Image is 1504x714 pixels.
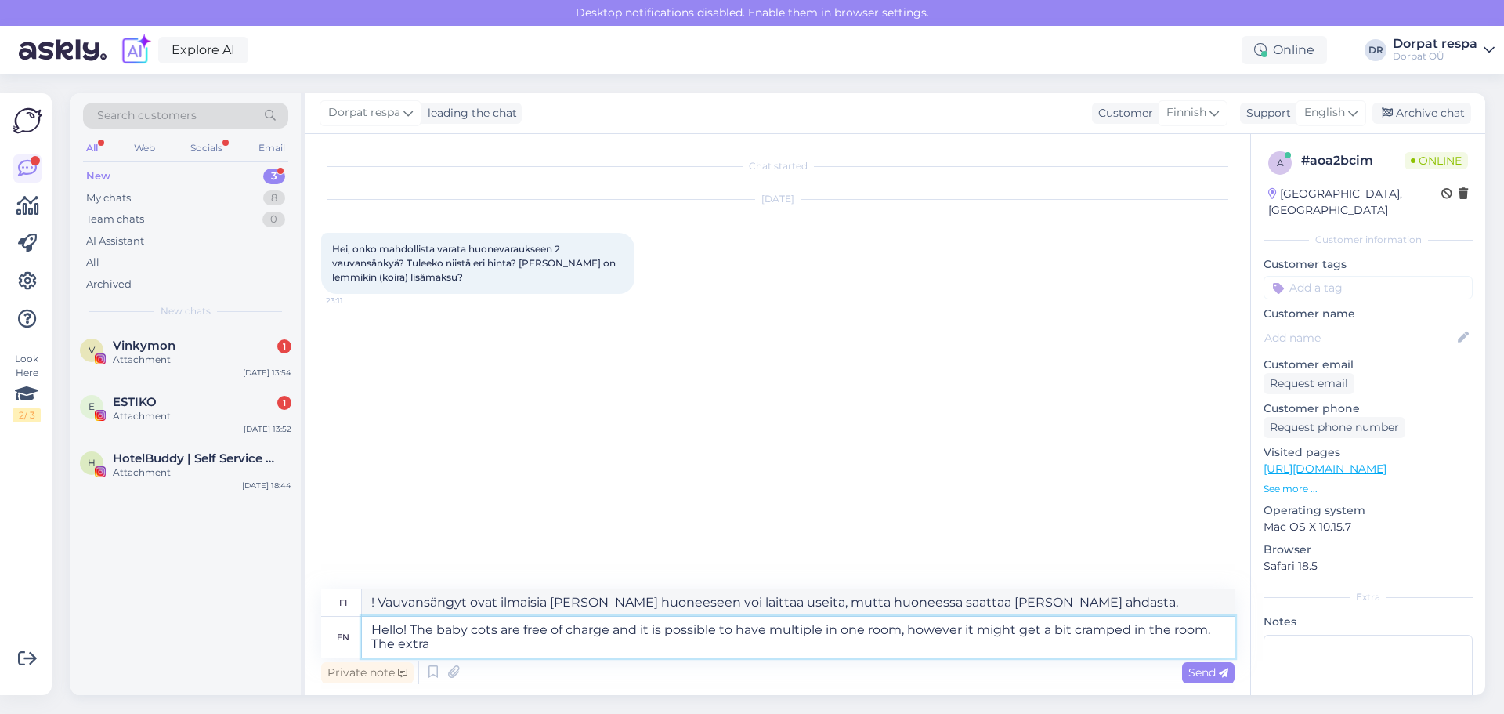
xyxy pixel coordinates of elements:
div: 8 [263,190,285,206]
textarea: Hello! The baby cots are free of charge and it is possible to have multiple in one room, however ... [362,617,1235,658]
div: Attachment [113,353,291,367]
div: Email [255,138,288,158]
span: HotelBuddy | Self Service App for Hotel Guests [113,451,276,466]
div: Extra [1264,590,1473,604]
div: Socials [187,138,226,158]
span: a [1277,157,1284,169]
input: Add name [1264,329,1455,346]
div: AI Assistant [86,234,144,249]
div: en [337,624,349,651]
div: Support [1240,105,1291,121]
div: Online [1242,36,1327,64]
div: Dorpat respa [1393,38,1477,50]
div: [DATE] 13:52 [244,423,291,435]
div: Team chats [86,212,144,227]
div: [DATE] [321,192,1235,206]
span: H [88,457,96,469]
img: explore-ai [119,34,152,67]
div: [DATE] 13:54 [243,367,291,379]
div: Private note [321,662,414,683]
div: # aoa2bcim [1301,151,1405,170]
div: All [83,138,101,158]
a: Explore AI [158,37,248,63]
textarea: ! Vauvansängyt ovat ilmaisia ​​[PERSON_NAME] huoneeseen voi laittaa useita, mutta huoneessa saatt... [362,589,1235,616]
div: 1 [277,339,291,353]
div: Request email [1264,373,1354,394]
input: Add a tag [1264,276,1473,299]
a: Dorpat respaDorpat OÜ [1393,38,1495,63]
div: 3 [263,169,285,184]
p: Customer phone [1264,400,1473,417]
div: Dorpat OÜ [1393,50,1477,63]
p: Operating system [1264,502,1473,519]
span: E [89,400,95,412]
p: Customer name [1264,306,1473,322]
p: Notes [1264,614,1473,630]
div: Customer [1092,105,1153,121]
div: Archived [86,277,132,292]
div: Chat started [321,159,1235,173]
span: 23:11 [326,295,385,306]
span: English [1304,104,1345,121]
div: Attachment [113,409,291,423]
p: Visited pages [1264,444,1473,461]
span: Finnish [1166,104,1206,121]
span: New chats [161,304,211,318]
div: fi [339,589,347,616]
div: Customer information [1264,233,1473,247]
span: V [89,344,95,356]
div: 0 [262,212,285,227]
a: [URL][DOMAIN_NAME] [1264,462,1386,476]
div: [GEOGRAPHIC_DATA], [GEOGRAPHIC_DATA] [1268,186,1441,219]
span: Search customers [97,107,197,124]
p: See more ... [1264,482,1473,496]
p: Customer tags [1264,256,1473,273]
div: Request phone number [1264,417,1405,438]
div: [DATE] 18:44 [242,480,291,491]
div: 1 [277,396,291,410]
div: My chats [86,190,131,206]
div: DR [1365,39,1386,61]
div: New [86,169,110,184]
div: Web [131,138,158,158]
div: Attachment [113,466,291,480]
p: Safari 18.5 [1264,558,1473,574]
img: Askly Logo [13,106,42,136]
div: Look Here [13,352,41,422]
p: Browser [1264,542,1473,558]
div: All [86,255,99,270]
div: Archive chat [1372,103,1471,124]
div: 2 / 3 [13,408,41,422]
div: leading the chat [421,105,517,121]
p: Customer email [1264,357,1473,373]
p: Mac OS X 10.15.7 [1264,519,1473,535]
span: ESTIKO [113,395,157,409]
span: Vinkymon [113,339,175,353]
span: Dorpat respa [328,104,400,121]
span: Hei, onko mahdollista varata huonevaraukseen 2 vauvansänkyä? Tuleeko niistä eri hinta? [PERSON_NA... [332,243,618,283]
span: Online [1405,152,1468,169]
span: Send [1188,665,1228,680]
